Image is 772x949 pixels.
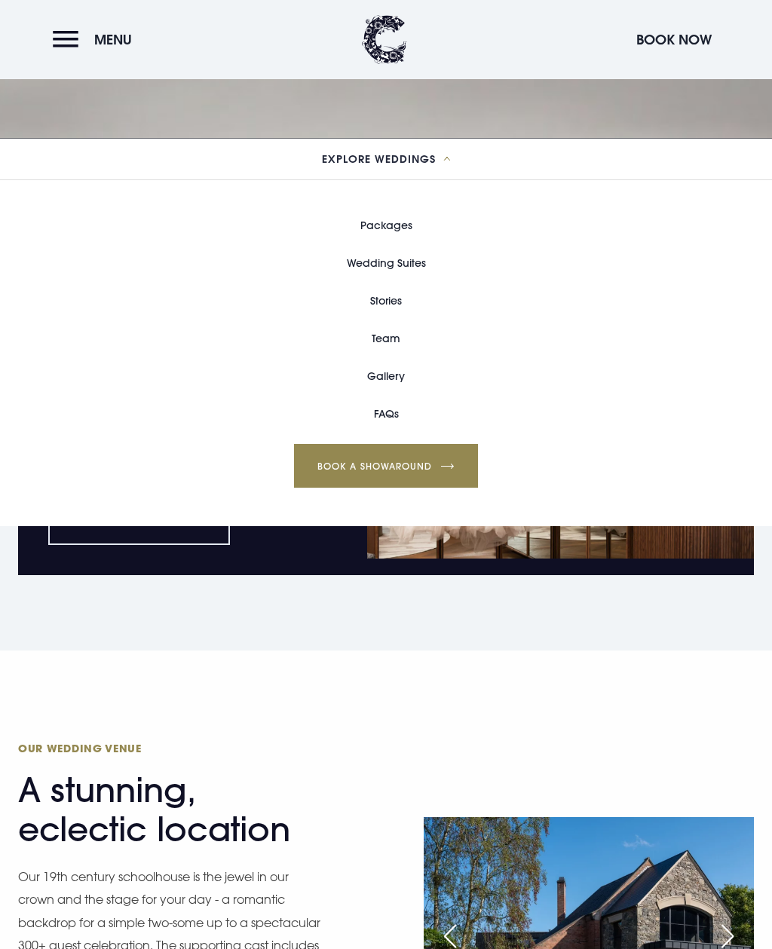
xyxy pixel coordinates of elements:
[322,154,436,164] span: Explore Weddings
[294,444,478,488] a: Book a Showaround
[372,320,400,357] a: Team
[374,395,399,433] a: FAQs
[370,282,402,320] a: Stories
[347,244,426,282] a: Wedding Suites
[367,357,405,395] a: Gallery
[18,741,312,850] h2: A stunning, eclectic location
[18,741,312,755] span: Our Wedding Venue
[94,31,132,48] span: Menu
[53,23,139,56] button: Menu
[629,23,719,56] button: Book Now
[360,207,412,244] a: Packages
[362,15,407,64] img: Clandeboye Lodge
